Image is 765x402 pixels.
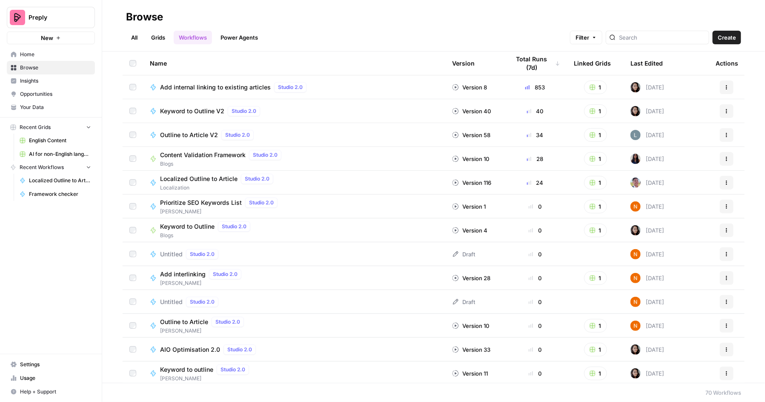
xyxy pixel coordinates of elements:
[213,270,238,278] span: Studio 2.0
[20,164,64,171] span: Recent Workflows
[150,150,438,168] a: Content Validation FrameworkStudio 2.0Blogs
[584,104,607,118] button: 1
[126,31,143,44] a: All
[630,154,664,164] div: [DATE]
[150,174,438,192] a: Localized Outline to ArticleStudio 2.0Localization
[7,371,95,385] a: Usage
[452,345,490,354] div: Version 33
[630,201,641,212] img: c37vr20y5fudypip844bb0rvyfb7
[630,82,664,92] div: [DATE]
[584,343,607,356] button: 1
[452,369,488,378] div: Version 11
[150,106,438,116] a: Keyword to Outline V2Studio 2.0
[452,131,490,139] div: Version 58
[7,161,95,174] button: Recent Workflows
[452,155,489,163] div: Version 10
[510,52,560,75] div: Total Runs (7d)
[20,388,91,396] span: Help + Support
[630,201,664,212] div: [DATE]
[29,190,91,198] span: Framework checker
[253,151,278,159] span: Studio 2.0
[227,346,252,353] span: Studio 2.0
[150,345,438,355] a: AIO Optimisation 2.0Studio 2.0
[160,375,252,382] span: [PERSON_NAME]
[221,366,245,373] span: Studio 2.0
[278,83,303,91] span: Studio 2.0
[150,365,438,382] a: Keyword to outlineStudio 2.0[PERSON_NAME]
[510,298,560,306] div: 0
[584,200,607,213] button: 1
[160,345,220,354] span: AIO Optimisation 2.0
[452,178,491,187] div: Version 116
[232,107,256,115] span: Studio 2.0
[160,222,215,231] span: Keyword to Outline
[574,52,611,75] div: Linked Grids
[630,225,664,235] div: [DATE]
[584,367,607,380] button: 1
[160,151,246,159] span: Content Validation Framework
[160,327,247,335] span: [PERSON_NAME]
[7,87,95,101] a: Opportunities
[452,202,486,211] div: Version 1
[718,33,736,42] span: Create
[249,199,274,207] span: Studio 2.0
[630,345,664,355] div: [DATE]
[630,82,641,92] img: 0od0somutai3rosqwdkhgswflu93
[630,345,641,355] img: 0od0somutai3rosqwdkhgswflu93
[630,154,641,164] img: rox323kbkgutb4wcij4krxobkpon
[150,249,438,259] a: UntitledStudio 2.0
[160,365,213,374] span: Keyword to outline
[160,250,183,258] span: Untitled
[29,13,80,22] span: Preply
[630,52,663,75] div: Last Edited
[630,368,664,379] div: [DATE]
[452,107,491,115] div: Version 40
[150,297,438,307] a: UntitledStudio 2.0
[41,34,53,42] span: New
[452,52,475,75] div: Version
[630,106,664,116] div: [DATE]
[584,224,607,237] button: 1
[160,318,208,326] span: Outline to Article
[630,368,641,379] img: 0od0somutai3rosqwdkhgswflu93
[190,250,215,258] span: Studio 2.0
[150,269,438,287] a: Add interlinkingStudio 2.0[PERSON_NAME]
[630,321,664,331] div: [DATE]
[630,178,664,188] div: [DATE]
[10,10,25,25] img: Preply Logo
[20,103,91,111] span: Your Data
[174,31,212,44] a: Workflows
[160,232,254,239] span: Blogs
[452,83,487,92] div: Version 8
[630,321,641,331] img: c37vr20y5fudypip844bb0rvyfb7
[160,160,285,168] span: Blogs
[29,177,91,184] span: Localized Outline to Article
[510,345,560,354] div: 0
[452,298,475,306] div: Draft
[126,10,163,24] div: Browse
[29,137,91,144] span: English Content
[705,388,741,397] div: 70 Workflows
[584,271,607,285] button: 1
[584,319,607,333] button: 1
[160,270,206,279] span: Add interlinking
[630,297,664,307] div: [DATE]
[716,52,738,75] div: Actions
[510,83,560,92] div: 853
[222,223,246,230] span: Studio 2.0
[584,80,607,94] button: 1
[160,107,224,115] span: Keyword to Outline V2
[7,74,95,88] a: Insights
[630,249,641,259] img: c37vr20y5fudypip844bb0rvyfb7
[7,385,95,399] button: Help + Support
[630,273,641,283] img: c37vr20y5fudypip844bb0rvyfb7
[7,100,95,114] a: Your Data
[7,358,95,371] a: Settings
[452,226,487,235] div: Version 4
[510,202,560,211] div: 0
[245,175,269,183] span: Studio 2.0
[630,106,641,116] img: 0od0somutai3rosqwdkhgswflu93
[160,298,183,306] span: Untitled
[630,130,664,140] div: [DATE]
[150,130,438,140] a: Outline to Article V2Studio 2.0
